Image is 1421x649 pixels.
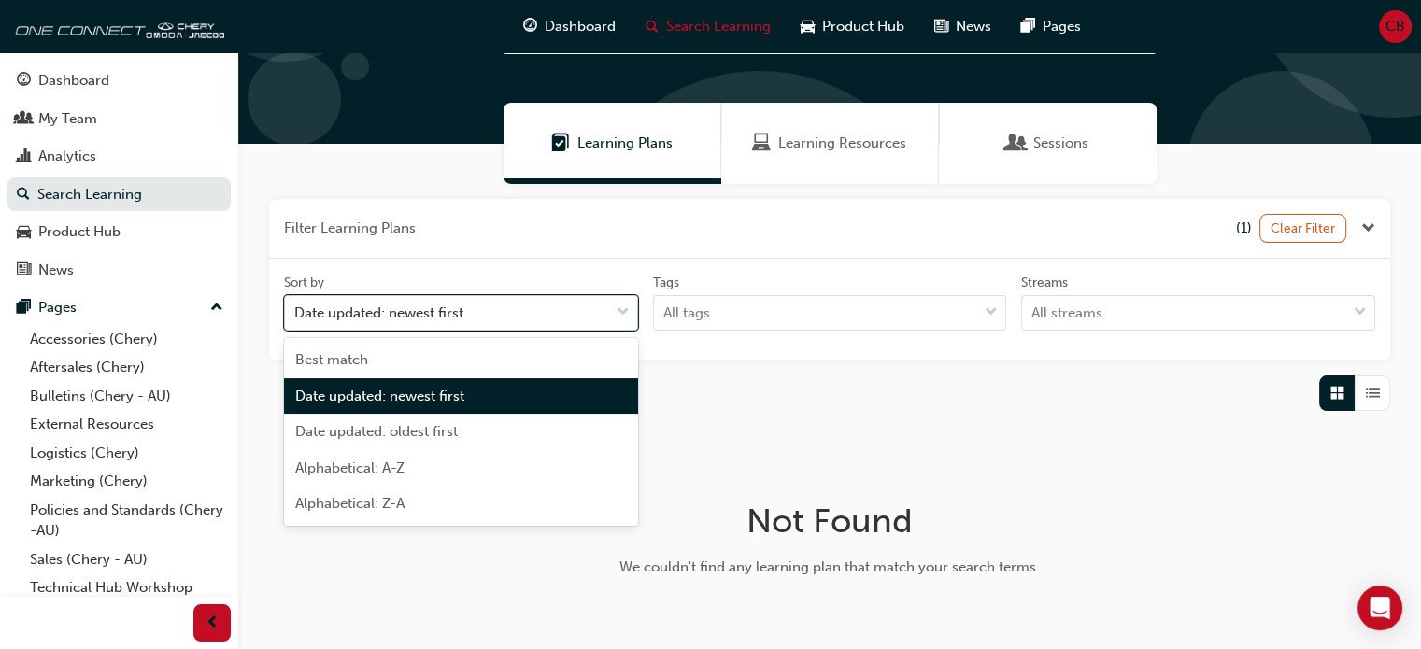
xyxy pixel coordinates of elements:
[919,7,1006,46] a: news-iconNews
[17,262,31,279] span: news-icon
[956,16,991,37] span: News
[295,459,405,476] span: Alphabetical: A-Z
[22,545,231,574] a: Sales (Chery - AU)
[284,274,324,292] div: Sort by
[7,290,231,325] button: Pages
[1006,7,1096,46] a: pages-iconPages
[17,187,30,204] span: search-icon
[38,108,97,130] div: My Team
[533,557,1126,578] div: We couldn't find any learning plan that match your search terms.
[1033,133,1088,154] span: Sessions
[1379,10,1412,43] button: CB
[17,224,31,241] span: car-icon
[666,16,771,37] span: Search Learning
[17,148,31,165] span: chart-icon
[1259,214,1347,243] button: Clear Filter
[985,301,998,325] span: down-icon
[17,111,31,128] span: people-icon
[617,301,630,325] span: down-icon
[545,16,616,37] span: Dashboard
[934,15,948,38] span: news-icon
[523,15,537,38] span: guage-icon
[646,15,659,38] span: search-icon
[295,388,464,404] span: Date updated: newest first
[752,133,771,154] span: Learning Resources
[778,133,906,154] span: Learning Resources
[533,501,1126,542] h1: Not Found
[206,612,220,635] span: prev-icon
[1361,218,1375,239] button: Close the filter
[7,63,231,98] a: Dashboard
[1366,383,1380,404] span: List
[22,353,231,382] a: Aftersales (Chery)
[508,7,631,46] a: guage-iconDashboard
[577,133,673,154] span: Learning Plans
[822,16,904,37] span: Product Hub
[294,303,463,324] div: Date updated: newest first
[1043,16,1081,37] span: Pages
[38,297,77,318] div: Pages
[22,410,231,439] a: External Resources
[786,7,919,46] a: car-iconProduct Hub
[1007,133,1026,154] span: Sessions
[7,177,231,212] a: Search Learning
[7,60,231,290] button: DashboardMy TeamAnalyticsSearch LearningProduct HubNews
[295,495,405,512] span: Alphabetical: Z-A
[7,139,231,174] a: Analytics
[1354,301,1367,325] span: down-icon
[38,221,121,243] div: Product Hub
[38,146,96,167] div: Analytics
[22,325,231,354] a: Accessories (Chery)
[801,15,815,38] span: car-icon
[210,296,223,320] span: up-icon
[22,382,231,411] a: Bulletins (Chery - AU)
[551,133,570,154] span: Learning Plans
[22,573,231,623] a: Technical Hub Workshop information
[1330,383,1344,404] span: Grid
[653,274,1007,332] label: tagOptions
[1031,303,1102,324] div: All streams
[17,300,31,317] span: pages-icon
[1385,16,1405,37] span: CB
[295,423,458,440] span: Date updated: oldest first
[38,70,109,92] div: Dashboard
[721,103,939,184] a: Learning ResourcesLearning Resources
[7,102,231,136] a: My Team
[1021,274,1068,292] div: Streams
[7,215,231,249] a: Product Hub
[22,496,231,545] a: Policies and Standards (Chery -AU)
[295,351,368,368] span: Best match
[38,260,74,281] div: News
[631,7,786,46] a: search-iconSearch Learning
[1357,586,1402,630] div: Open Intercom Messenger
[939,103,1157,184] a: SessionsSessions
[504,103,721,184] a: Learning PlansLearning Plans
[22,439,231,468] a: Logistics (Chery)
[653,274,679,292] div: Tags
[9,7,224,45] img: oneconnect
[7,253,231,288] a: News
[22,467,231,496] a: Marketing (Chery)
[663,303,710,324] div: All tags
[1021,15,1035,38] span: pages-icon
[17,73,31,90] span: guage-icon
